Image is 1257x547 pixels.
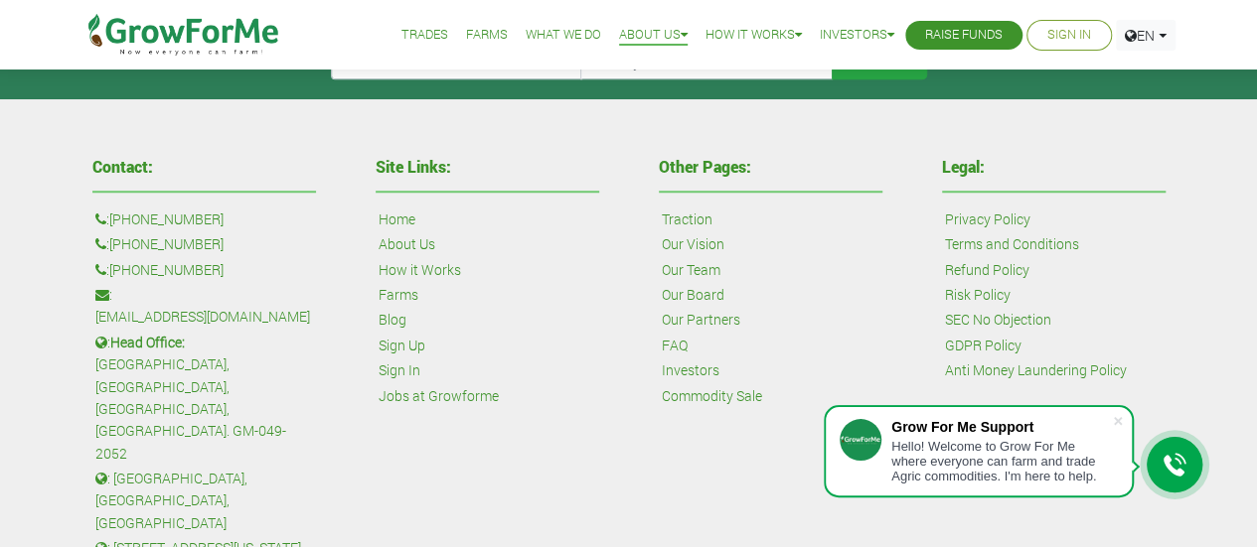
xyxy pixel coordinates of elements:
[95,306,310,328] a: [EMAIL_ADDRESS][DOMAIN_NAME]
[95,259,313,281] p: :
[379,233,435,255] a: About Us
[401,25,448,46] a: Trades
[109,233,224,255] a: [PHONE_NUMBER]
[379,335,425,356] a: Sign Up
[95,468,313,534] p: : [GEOGRAPHIC_DATA], [GEOGRAPHIC_DATA], [GEOGRAPHIC_DATA]
[376,159,599,175] h4: Site Links:
[891,439,1112,483] div: Hello! Welcome to Grow For Me where everyone can farm and trade Agric commodities. I'm here to help.
[945,309,1051,331] a: SEC No Objection
[662,284,724,306] a: Our Board
[1116,20,1176,51] a: EN
[379,284,418,306] a: Farms
[942,159,1166,175] h4: Legal:
[379,208,415,230] a: Home
[1047,25,1091,46] a: Sign In
[95,332,313,465] p: : [GEOGRAPHIC_DATA], [GEOGRAPHIC_DATA], [GEOGRAPHIC_DATA], [GEOGRAPHIC_DATA]. GM-049-2052
[110,333,185,351] b: Head Office:
[662,233,724,255] a: Our Vision
[95,233,313,255] p: :
[945,233,1079,255] a: Terms and Conditions
[945,284,1011,306] a: Risk Policy
[891,419,1112,435] div: Grow For Me Support
[706,25,802,46] a: How it Works
[945,359,1127,381] a: Anti Money Laundering Policy
[662,259,720,281] a: Our Team
[945,335,1021,356] a: GDPR Policy
[379,385,499,407] a: Jobs at Growforme
[662,309,740,331] a: Our Partners
[466,25,508,46] a: Farms
[945,208,1030,230] a: Privacy Policy
[109,259,224,281] a: [PHONE_NUMBER]
[619,25,688,46] a: About Us
[659,159,882,175] h4: Other Pages:
[820,25,894,46] a: Investors
[95,284,313,329] p: :
[109,208,224,230] a: [PHONE_NUMBER]
[662,359,719,381] a: Investors
[925,25,1003,46] a: Raise Funds
[945,259,1029,281] a: Refund Policy
[662,335,688,356] a: FAQ
[662,208,712,230] a: Traction
[379,309,406,331] a: Blog
[662,385,762,407] a: Commodity Sale
[95,208,313,230] p: :
[379,359,420,381] a: Sign In
[526,25,601,46] a: What We Do
[379,259,461,281] a: How it Works
[92,159,316,175] h4: Contact:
